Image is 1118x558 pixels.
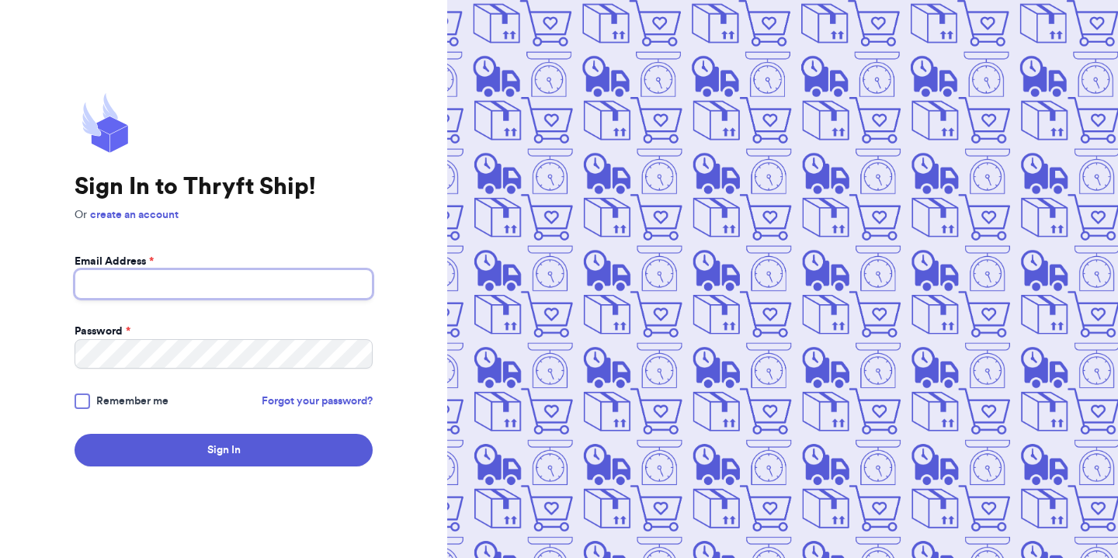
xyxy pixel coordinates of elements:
label: Email Address [75,254,154,269]
a: Forgot your password? [262,393,373,409]
button: Sign In [75,434,373,466]
a: create an account [90,210,179,220]
h1: Sign In to Thryft Ship! [75,173,373,201]
label: Password [75,324,130,339]
p: Or [75,207,373,223]
span: Remember me [96,393,168,409]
